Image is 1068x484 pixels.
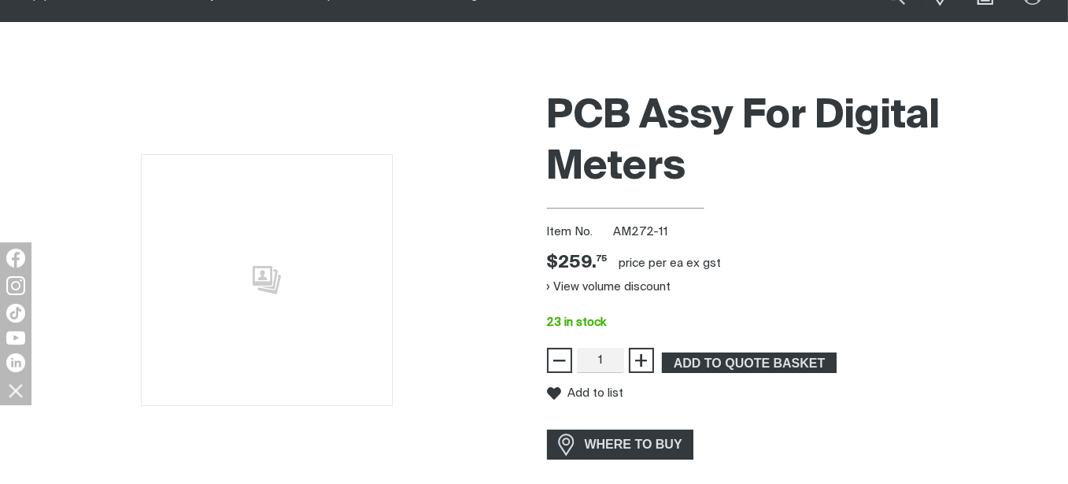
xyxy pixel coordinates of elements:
[547,386,624,401] button: Add to list
[687,256,722,272] div: ex gst
[547,430,694,459] a: WHERE TO BUY
[568,386,624,400] span: Add to list
[547,252,608,275] span: $259.
[6,304,25,323] img: TikTok
[141,154,393,406] img: No image for this product
[663,353,835,373] span: ADD TO QUOTE BASKET
[662,353,837,373] button: Add PCB Assy For Digital Meters to the shopping cart
[619,256,684,272] div: price per EA
[547,275,671,300] button: View volume discount
[6,249,25,268] img: Facebook
[547,316,607,328] span: 23 in stock
[552,347,567,374] span: −
[547,91,1056,194] h1: PCB Assy For Digital Meters
[547,252,608,275] div: Price
[6,276,25,295] img: Instagram
[547,224,611,242] span: Item No.
[6,331,25,345] img: YouTube
[613,226,668,238] span: AM272-11
[6,353,25,372] img: LinkedIn
[575,432,693,457] span: WHERE TO BUY
[634,347,649,374] span: +
[597,254,608,263] sup: 75
[2,377,29,404] img: hide socials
